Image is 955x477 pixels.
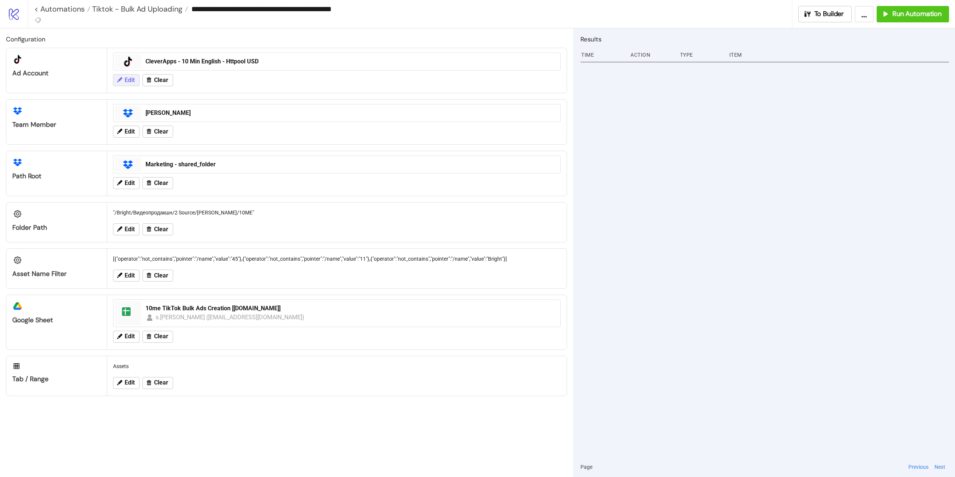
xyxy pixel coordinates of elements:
[729,48,949,62] div: Item
[154,272,168,279] span: Clear
[855,6,874,22] button: ...
[906,463,931,471] button: Previous
[113,126,140,138] button: Edit
[145,109,556,117] div: [PERSON_NAME]
[113,223,140,235] button: Edit
[143,177,173,189] button: Clear
[877,6,949,22] button: Run Automation
[892,10,942,18] span: Run Automation
[110,359,564,373] div: Assets
[90,4,182,14] span: Tiktok - Bulk Ad Uploading
[90,5,188,13] a: Tiktok - Bulk Ad Uploading
[143,270,173,282] button: Clear
[145,304,556,313] div: 10me TikTok Bulk Ads Creation [[DOMAIN_NAME]]
[932,463,948,471] button: Next
[125,379,135,386] span: Edit
[113,270,140,282] button: Edit
[113,177,140,189] button: Edit
[580,48,624,62] div: Time
[154,77,168,84] span: Clear
[154,226,168,233] span: Clear
[113,377,140,389] button: Edit
[12,120,101,129] div: Team Member
[143,377,173,389] button: Clear
[814,10,844,18] span: To Builder
[154,128,168,135] span: Clear
[113,331,140,343] button: Edit
[125,77,135,84] span: Edit
[580,34,949,44] h2: Results
[630,48,674,62] div: Action
[154,333,168,340] span: Clear
[156,313,305,322] div: s.[PERSON_NAME] ([EMAIL_ADDRESS][DOMAIN_NAME])
[34,5,90,13] a: < Automations
[143,223,173,235] button: Clear
[125,272,135,279] span: Edit
[110,252,564,266] div: [{"operator":"not_contains","pointer":"/name","value":"45"},{"operator":"not_contains","pointer":...
[12,270,101,278] div: Asset Name Filter
[154,180,168,186] span: Clear
[143,331,173,343] button: Clear
[113,74,140,86] button: Edit
[580,463,592,471] span: Page
[110,205,564,220] div: "/Bright/Видеопродакшн/2 Source/[PERSON_NAME]/10ME"
[154,379,168,386] span: Clear
[6,34,567,44] h2: Configuration
[125,333,135,340] span: Edit
[12,316,101,324] div: Google Sheet
[145,160,556,169] div: Marketing - shared_folder
[12,223,101,232] div: Folder Path
[12,69,101,78] div: Ad Account
[125,180,135,186] span: Edit
[143,74,173,86] button: Clear
[145,57,556,66] div: CleverApps - 10 Min English - Httpool USD
[679,48,723,62] div: Type
[143,126,173,138] button: Clear
[12,375,101,383] div: Tab / Range
[125,128,135,135] span: Edit
[125,226,135,233] span: Edit
[12,172,101,181] div: Path Root
[798,6,852,22] button: To Builder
